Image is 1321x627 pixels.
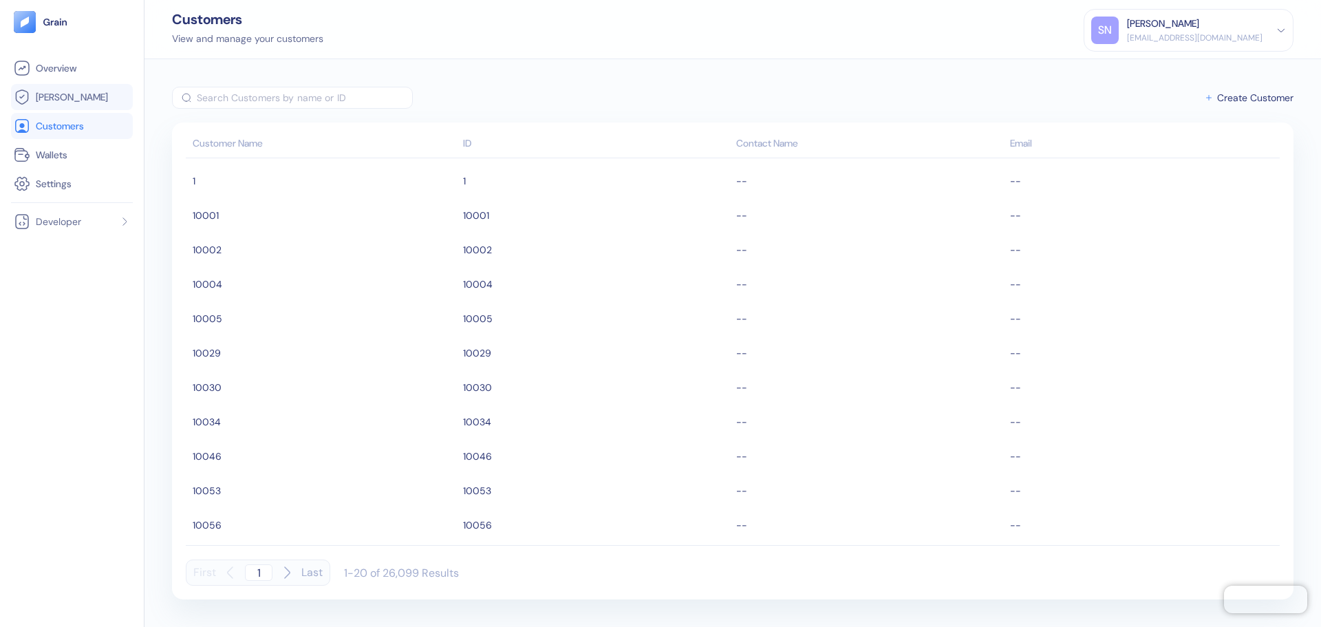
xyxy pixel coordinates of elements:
[36,61,76,75] span: Overview
[733,198,1007,233] td: --
[1127,32,1263,44] div: [EMAIL_ADDRESS][DOMAIN_NAME]
[460,131,733,158] th: ID
[1007,131,1280,158] th: Email
[733,233,1007,267] td: --
[1204,87,1293,109] button: Create Customer
[193,479,456,502] div: 10053
[1091,17,1119,44] div: SN
[193,376,456,399] div: 10030
[733,131,1007,158] th: Contact Name
[36,215,81,229] span: Developer
[1007,370,1280,405] td: --
[460,267,733,301] td: 10004
[460,198,733,233] td: 10001
[733,439,1007,474] td: --
[1007,233,1280,267] td: --
[733,267,1007,301] td: --
[460,336,733,370] td: 10029
[1007,439,1280,474] td: --
[1007,164,1280,198] td: --
[1007,336,1280,370] td: --
[193,307,456,330] div: 10005
[733,405,1007,439] td: --
[193,513,456,537] div: 10056
[14,60,130,76] a: Overview
[460,439,733,474] td: 10046
[733,508,1007,542] td: --
[193,341,456,365] div: 10029
[172,12,323,26] div: Customers
[733,336,1007,370] td: --
[460,233,733,267] td: 10002
[460,508,733,542] td: 10056
[193,238,456,262] div: 10002
[193,204,456,227] div: 10001
[344,566,459,580] div: 1-20 of 26,099 Results
[460,301,733,336] td: 10005
[186,131,460,158] th: Customer Name
[460,474,733,508] td: 10053
[1217,93,1293,103] span: Create Customer
[193,410,456,434] div: 10034
[1007,405,1280,439] td: --
[733,164,1007,198] td: --
[733,370,1007,405] td: --
[733,301,1007,336] td: --
[36,119,84,133] span: Customers
[460,405,733,439] td: 10034
[301,560,323,586] button: Last
[193,560,216,586] button: First
[14,176,130,192] a: Settings
[14,118,130,134] a: Customers
[1224,586,1307,613] iframe: Chatra live chat
[43,17,68,27] img: logo
[1007,508,1280,542] td: --
[172,32,323,46] div: View and manage your customers
[460,164,733,198] td: 1
[14,89,130,105] a: [PERSON_NAME]
[197,87,413,109] input: Search Customers by name or ID
[1007,267,1280,301] td: --
[1007,301,1280,336] td: --
[1007,198,1280,233] td: --
[193,273,456,296] div: 10004
[14,147,130,163] a: Wallets
[1007,474,1280,508] td: --
[36,148,67,162] span: Wallets
[460,370,733,405] td: 10030
[36,177,72,191] span: Settings
[193,445,456,468] div: 10046
[193,169,456,193] div: 1
[14,11,36,33] img: logo-tablet-V2.svg
[36,90,108,104] span: [PERSON_NAME]
[733,474,1007,508] td: --
[1127,17,1199,31] div: [PERSON_NAME]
